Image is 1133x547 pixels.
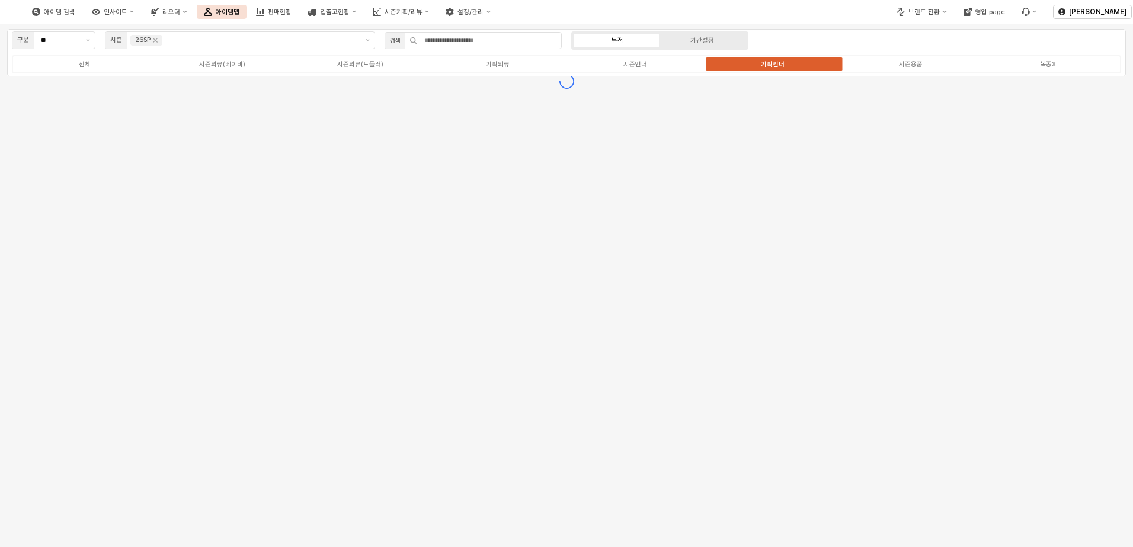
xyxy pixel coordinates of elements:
div: 시즌의류(토들러) [337,60,383,68]
div: 시즌언더 [623,60,647,68]
div: 판매현황 [268,8,292,16]
div: 시즌의류(베이비) [199,60,245,68]
div: 리오더 [162,8,180,16]
div: 검색 [390,36,401,46]
button: 제안 사항 표시 [81,32,95,49]
button: 아이템맵 [197,5,247,19]
p: [PERSON_NAME] [1069,7,1126,17]
label: 기획언더 [704,59,841,69]
label: 전체 [16,59,153,69]
div: 기획언더 [761,60,785,68]
div: 시즌 [110,35,122,46]
div: 버그 제보 및 기능 개선 요청 [1014,5,1044,19]
div: 26SP [135,35,151,46]
button: 리오더 [143,5,194,19]
div: 시즌용품 [899,60,923,68]
label: 시즌언더 [566,59,704,69]
label: 기간설정 [660,36,745,46]
button: 시즌기획/리뷰 [366,5,436,19]
button: 제안 사항 표시 [361,32,375,49]
label: 시즌용품 [842,59,980,69]
div: 복종X [1040,60,1056,68]
label: 시즌의류(베이비) [153,59,291,69]
div: 기획의류 [486,60,510,68]
div: 기간설정 [690,37,714,44]
div: 입출고현황 [320,8,350,16]
div: Remove 26SP [153,38,158,43]
button: 설정/관리 [439,5,497,19]
button: [PERSON_NAME] [1053,5,1132,19]
button: 영업 page [956,5,1012,19]
div: 설정/관리 [457,8,484,16]
div: 인사이트 [104,8,127,16]
div: 영업 page [975,8,1005,16]
button: 판매현황 [249,5,299,19]
label: 복종X [980,59,1117,69]
button: 입출고현황 [301,5,363,19]
div: 시즌기획/리뷰 [385,8,423,16]
button: 브랜드 전환 [889,5,953,19]
button: 인사이트 [85,5,141,19]
label: 시즌의류(토들러) [292,59,429,69]
div: 누적 [612,37,623,44]
div: 아이템 검색 [44,8,75,16]
label: 기획의류 [429,59,566,69]
label: 누적 [575,36,660,46]
div: 전체 [79,60,91,68]
div: 구분 [17,35,29,46]
button: 아이템 검색 [25,5,82,19]
div: 브랜드 전환 [908,8,940,16]
div: 아이템맵 [216,8,239,16]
